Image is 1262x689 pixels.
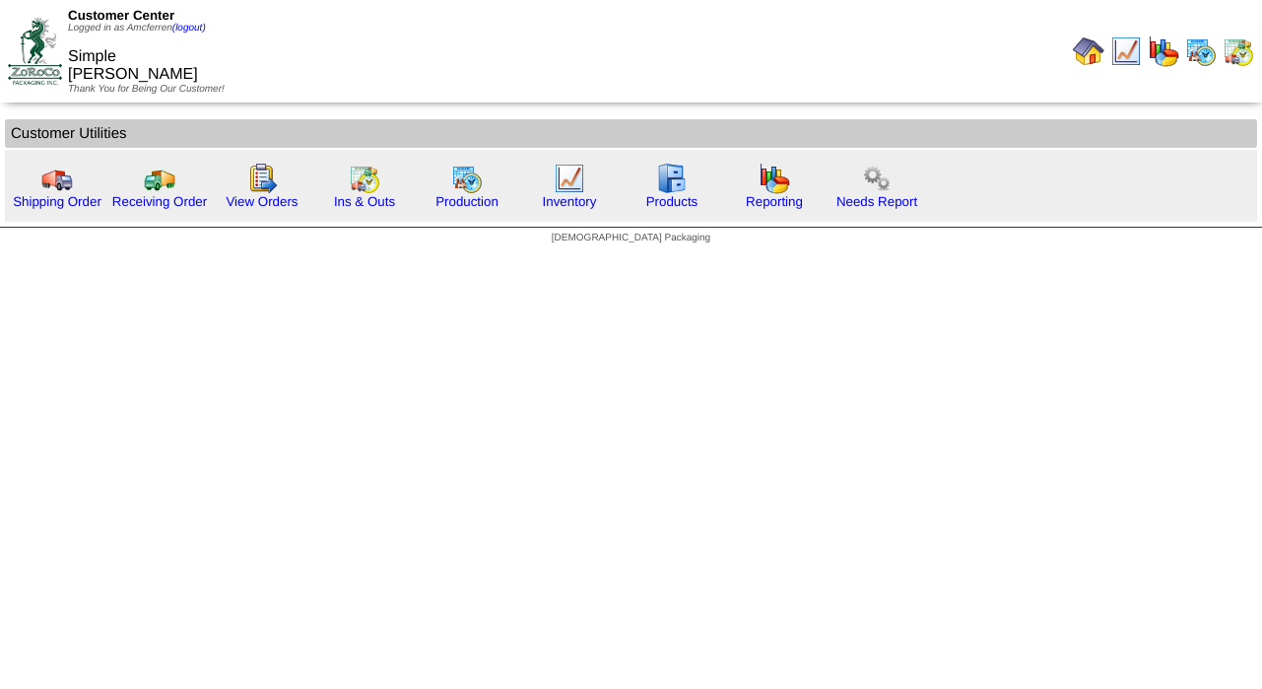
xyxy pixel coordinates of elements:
[646,194,698,209] a: Products
[226,194,298,209] a: View Orders
[13,194,101,209] a: Shipping Order
[246,163,278,194] img: workorder.gif
[334,194,395,209] a: Ins & Outs
[112,194,207,209] a: Receiving Order
[5,119,1257,148] td: Customer Utilities
[1185,35,1217,67] img: calendarprod.gif
[435,194,498,209] a: Production
[861,163,893,194] img: workflow.png
[68,48,198,83] span: Simple [PERSON_NAME]
[656,163,688,194] img: cabinet.gif
[1110,35,1142,67] img: line_graph.gif
[1073,35,1104,67] img: home.gif
[8,18,62,84] img: ZoRoCo_Logo(Green%26Foil)%20jpg.webp
[41,163,73,194] img: truck.gif
[1148,35,1179,67] img: graph.gif
[554,163,585,194] img: line_graph.gif
[68,84,225,95] span: Thank You for Being Our Customer!
[349,163,380,194] img: calendarinout.gif
[68,23,206,34] span: Logged in as Amcferren
[759,163,790,194] img: graph.gif
[144,163,175,194] img: truck2.gif
[172,23,206,34] a: (logout)
[746,194,803,209] a: Reporting
[552,233,710,243] span: [DEMOGRAPHIC_DATA] Packaging
[451,163,483,194] img: calendarprod.gif
[836,194,917,209] a: Needs Report
[68,8,174,23] span: Customer Center
[543,194,597,209] a: Inventory
[1223,35,1254,67] img: calendarinout.gif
